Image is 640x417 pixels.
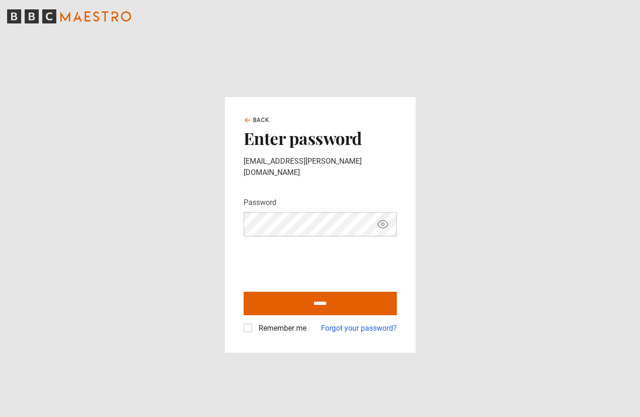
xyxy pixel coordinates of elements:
p: [EMAIL_ADDRESS][PERSON_NAME][DOMAIN_NAME] [244,156,397,178]
h2: Enter password [244,128,397,148]
a: Forgot your password? [321,323,397,334]
iframe: reCAPTCHA [244,244,386,281]
span: Back [253,116,270,124]
a: Back [244,116,270,124]
label: Password [244,197,276,208]
svg: BBC Maestro [7,9,131,23]
button: Show password [375,216,391,233]
label: Remember me [255,323,306,334]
